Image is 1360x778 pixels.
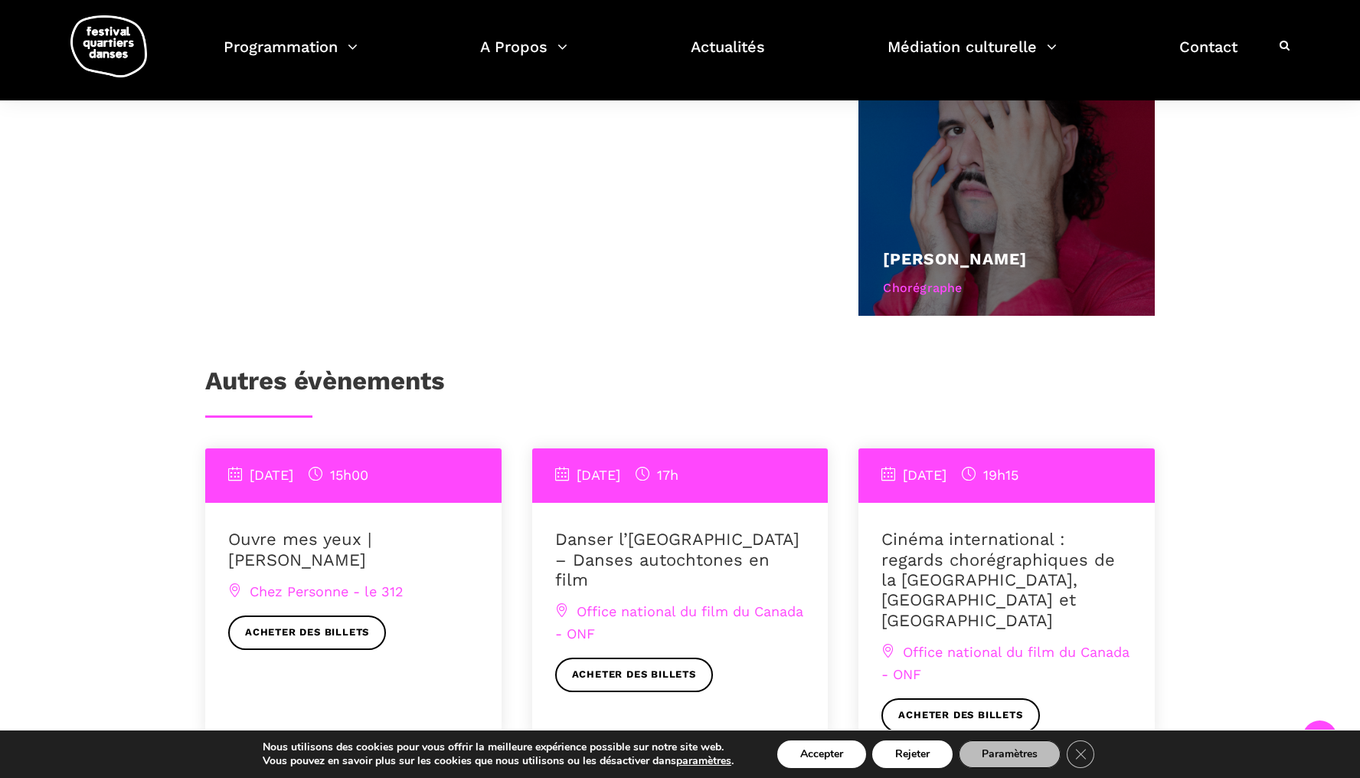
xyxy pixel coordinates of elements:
[228,616,386,650] a: Acheter des billets
[228,583,404,599] span: Chez Personne - le 312
[888,34,1057,79] a: Médiation culturelle
[881,467,946,483] span: [DATE]
[480,34,567,79] a: A Propos
[872,740,953,768] button: Rejeter
[1179,34,1237,79] a: Contact
[1067,740,1094,768] button: Close GDPR Cookie Banner
[309,467,368,483] span: 15h00
[636,467,678,483] span: 17h
[263,740,734,754] p: Nous utilisons des cookies pour vous offrir la meilleure expérience possible sur notre site web.
[691,34,765,79] a: Actualités
[205,366,445,404] h3: Autres évènements
[962,467,1018,483] span: 19h15
[676,754,731,768] button: paramètres
[959,740,1061,768] button: Paramètres
[883,249,1027,268] a: [PERSON_NAME]
[228,530,371,569] a: Ouvre mes yeux | [PERSON_NAME]
[555,658,713,692] a: Acheter des billets
[881,530,1115,630] a: Cinéma international : regards chorégraphiques de la [GEOGRAPHIC_DATA], [GEOGRAPHIC_DATA] et [GEO...
[263,754,734,768] p: Vous pouvez en savoir plus sur les cookies que nous utilisons ou les désactiver dans .
[224,34,358,79] a: Programmation
[883,278,1130,298] div: Chorégraphe
[70,15,147,77] img: logo-fqd-med
[555,530,799,589] a: Danser l’[GEOGRAPHIC_DATA] – Danses autochtones en film
[228,467,293,483] span: [DATE]
[777,740,866,768] button: Accepter
[881,644,1130,682] span: Office national du film du Canada - ONF
[881,698,1039,733] a: Acheter des billets
[555,603,803,642] span: Office national du film du Canada - ONF
[555,467,620,483] span: [DATE]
